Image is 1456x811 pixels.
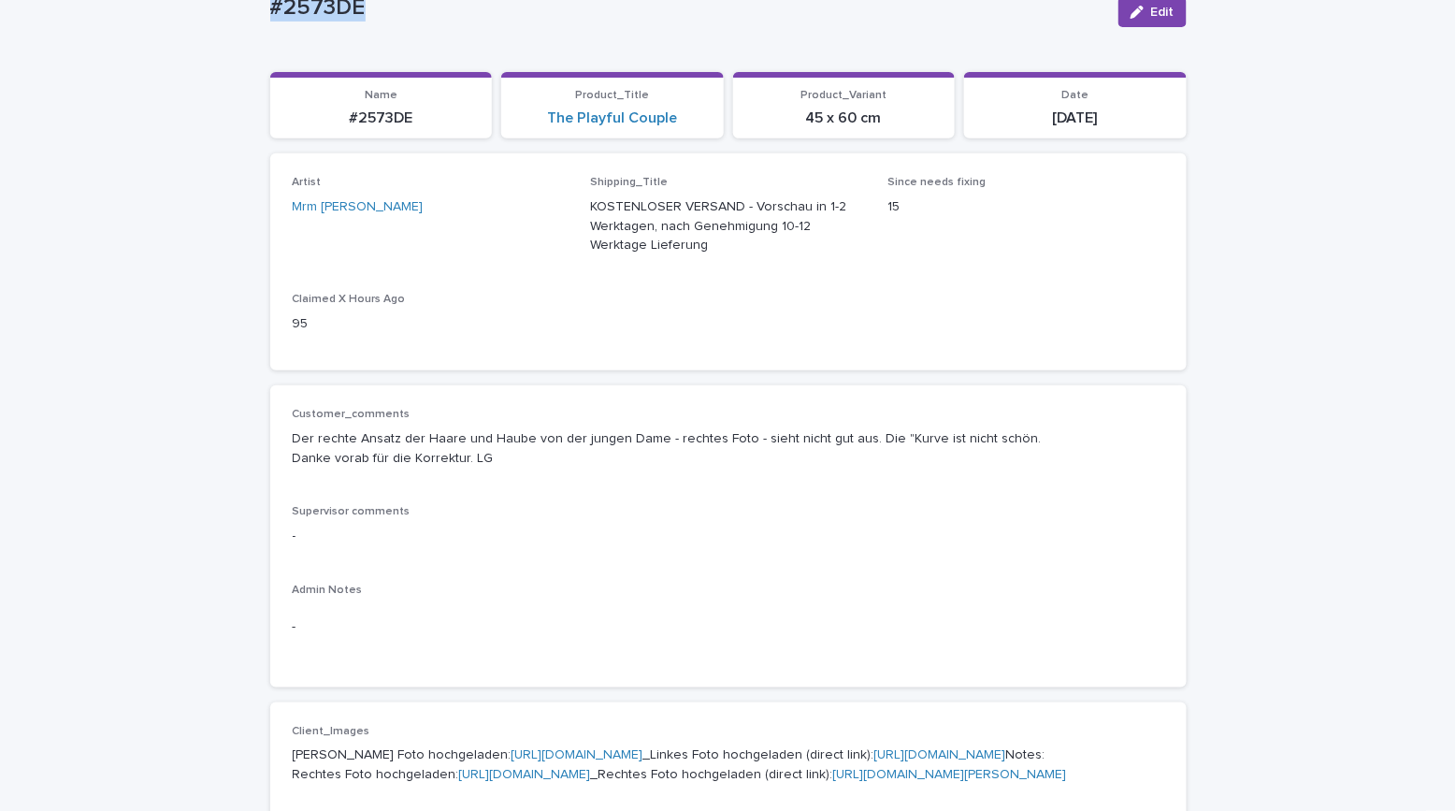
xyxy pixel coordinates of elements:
[293,409,411,420] span: Customer_comments
[293,506,411,517] span: Supervisor comments
[293,294,406,305] span: Claimed X Hours Ago
[833,768,1067,781] a: [URL][DOMAIN_NAME][PERSON_NAME]
[281,109,482,127] p: #2573DE
[293,429,1164,469] p: Der rechte Ansatz der Haare und Haube von der jungen Dame - rechtes Foto - sieht nicht gut aus. D...
[575,90,649,101] span: Product_Title
[293,746,1164,785] p: [PERSON_NAME] Foto hochgeladen: _Linkes Foto hochgeladen (direct link): Notes: Rechtes Foto hochg...
[293,617,1164,637] p: -
[293,177,322,188] span: Artist
[590,177,668,188] span: Shipping_Title
[459,768,591,781] a: [URL][DOMAIN_NAME]
[293,197,424,217] a: Mrm [PERSON_NAME]
[293,527,1164,546] p: -
[888,177,987,188] span: Since needs fixing
[874,748,1006,761] a: [URL][DOMAIN_NAME]
[365,90,397,101] span: Name
[293,314,569,334] p: 95
[800,90,887,101] span: Product_Variant
[590,197,866,255] p: KOSTENLOSER VERSAND - Vorschau in 1-2 Werktagen, nach Genehmigung 10-12 Werktage Lieferung
[975,109,1175,127] p: [DATE]
[1151,6,1175,19] span: Edit
[547,109,677,127] a: The Playful Couple
[293,726,370,737] span: Client_Images
[888,197,1164,217] p: 15
[512,748,643,761] a: [URL][DOMAIN_NAME]
[293,585,363,596] span: Admin Notes
[744,109,944,127] p: 45 x 60 cm
[1061,90,1088,101] span: Date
